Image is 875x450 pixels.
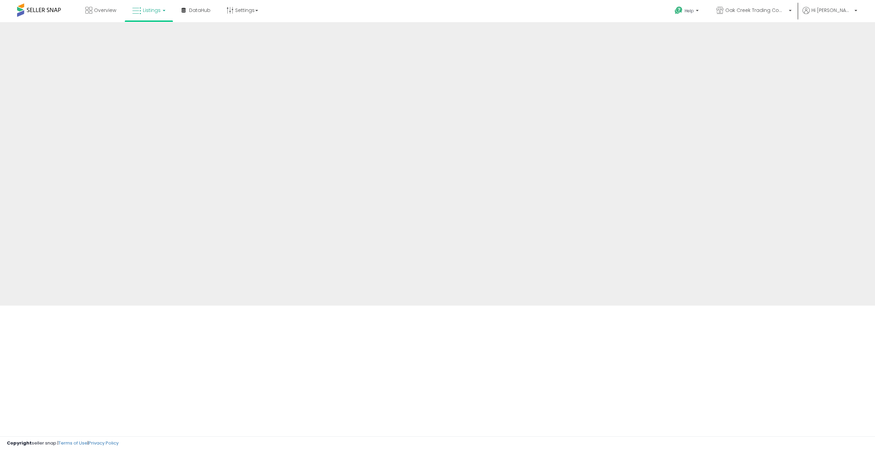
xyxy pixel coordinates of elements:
[725,7,787,14] span: Oak Creek Trading Company US
[143,7,161,14] span: Listings
[669,1,705,22] a: Help
[94,7,116,14] span: Overview
[685,8,694,14] span: Help
[189,7,211,14] span: DataHub
[811,7,852,14] span: Hi [PERSON_NAME]
[803,7,857,22] a: Hi [PERSON_NAME]
[674,6,683,15] i: Get Help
